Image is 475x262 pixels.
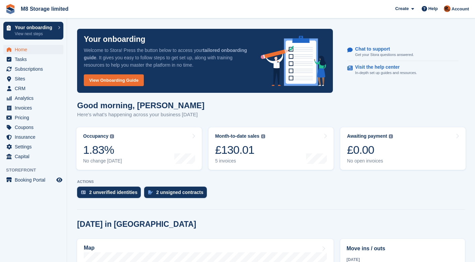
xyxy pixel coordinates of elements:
[3,123,63,132] a: menu
[148,190,153,194] img: contract_signature_icon-13c848040528278c33f63329250d36e43548de30e8caae1d1a13099fd9432cc5.svg
[18,3,71,14] a: M8 Storage limited
[84,74,144,86] a: View Onboarding Guide
[3,22,63,40] a: Your onboarding View next steps
[347,143,393,157] div: £0.00
[3,84,63,93] a: menu
[15,132,55,142] span: Insurance
[15,93,55,103] span: Analytics
[15,55,55,64] span: Tasks
[355,46,408,52] p: Chat to support
[84,47,250,69] p: Welcome to Stora! Press the button below to access your . It gives you easy to follow steps to ge...
[215,143,265,157] div: £130.01
[15,103,55,113] span: Invoices
[355,70,417,76] p: In-depth set up guides and resources.
[3,93,63,103] a: menu
[84,36,145,43] p: Your onboarding
[77,220,196,229] h2: [DATE] in [GEOGRAPHIC_DATA]
[83,158,122,164] div: No change [DATE]
[209,127,334,170] a: Month-to-date sales £130.01 5 invoices
[81,190,86,194] img: verify_identity-adf6edd0f0f0b5bbfe63781bf79b02c33cf7c696d77639b501bdc392416b5a36.svg
[55,176,63,184] a: Preview store
[15,152,55,161] span: Capital
[77,187,144,201] a: 2 unverified identities
[89,190,137,195] div: 2 unverified identities
[5,4,15,14] img: stora-icon-8386f47178a22dfd0bd8f6a31ec36ba5ce8667c1dd55bd0f319d3a0aa187defe.svg
[15,74,55,83] span: Sites
[452,6,469,12] span: Account
[261,134,265,138] img: icon-info-grey-7440780725fd019a000dd9b08b2336e03edf1995a4989e88bcd33f0948082b44.svg
[77,101,204,110] h1: Good morning, [PERSON_NAME]
[15,142,55,151] span: Settings
[15,45,55,54] span: Home
[77,180,465,184] p: ACTIONS
[3,113,63,122] a: menu
[83,143,122,157] div: 1.83%
[3,55,63,64] a: menu
[215,158,265,164] div: 5 invoices
[110,134,114,138] img: icon-info-grey-7440780725fd019a000dd9b08b2336e03edf1995a4989e88bcd33f0948082b44.svg
[3,132,63,142] a: menu
[355,52,414,58] p: Get your Stora questions answered.
[395,5,409,12] span: Create
[347,61,459,79] a: Visit the help center In-depth set up guides and resources.
[15,31,55,37] p: View next steps
[3,175,63,185] a: menu
[347,43,459,61] a: Chat to support Get your Stora questions answered.
[3,45,63,54] a: menu
[215,133,259,139] div: Month-to-date sales
[347,245,459,253] h2: Move ins / outs
[347,133,387,139] div: Awaiting payment
[156,190,203,195] div: 2 unsigned contracts
[76,127,202,170] a: Occupancy 1.83% No change [DATE]
[84,245,95,251] h2: Map
[340,127,466,170] a: Awaiting payment £0.00 No open invoices
[3,142,63,151] a: menu
[15,84,55,93] span: CRM
[261,36,326,86] img: onboarding-info-6c161a55d2c0e0a8cae90662b2fe09162a5109e8cc188191df67fb4f79e88e88.svg
[83,133,108,139] div: Occupancy
[77,111,204,119] p: Here's what's happening across your business [DATE]
[6,167,67,174] span: Storefront
[15,113,55,122] span: Pricing
[3,152,63,161] a: menu
[144,187,210,201] a: 2 unsigned contracts
[15,25,55,30] p: Your onboarding
[3,74,63,83] a: menu
[389,134,393,138] img: icon-info-grey-7440780725fd019a000dd9b08b2336e03edf1995a4989e88bcd33f0948082b44.svg
[15,64,55,74] span: Subscriptions
[347,158,393,164] div: No open invoices
[3,64,63,74] a: menu
[444,5,451,12] img: Andy McLafferty
[15,123,55,132] span: Coupons
[15,175,55,185] span: Booking Portal
[428,5,438,12] span: Help
[355,64,412,70] p: Visit the help center
[3,103,63,113] a: menu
